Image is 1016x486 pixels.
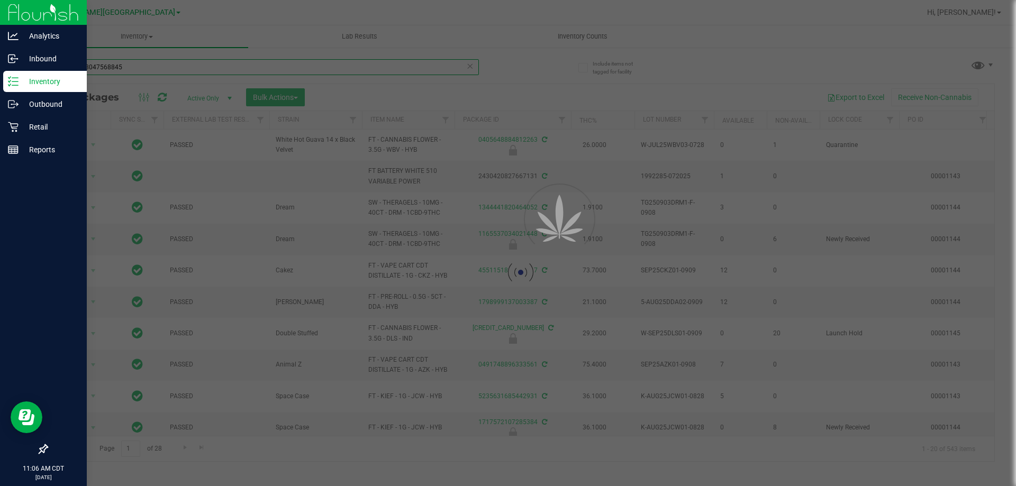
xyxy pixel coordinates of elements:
[19,98,82,111] p: Outbound
[8,31,19,41] inline-svg: Analytics
[8,99,19,109] inline-svg: Outbound
[19,121,82,133] p: Retail
[8,76,19,87] inline-svg: Inventory
[8,122,19,132] inline-svg: Retail
[5,473,82,481] p: [DATE]
[8,53,19,64] inline-svg: Inbound
[19,52,82,65] p: Inbound
[8,144,19,155] inline-svg: Reports
[11,401,42,433] iframe: Resource center
[19,143,82,156] p: Reports
[5,464,82,473] p: 11:06 AM CDT
[19,75,82,88] p: Inventory
[19,30,82,42] p: Analytics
